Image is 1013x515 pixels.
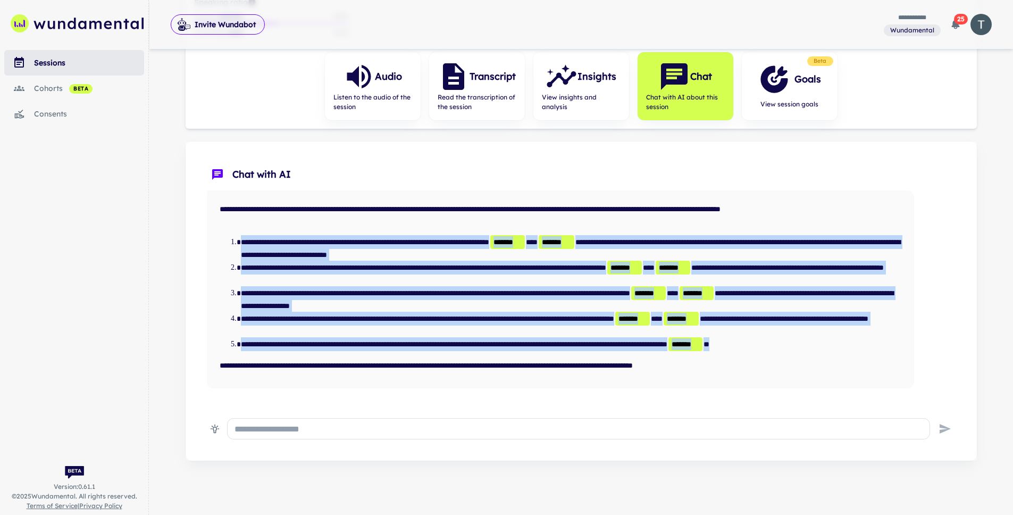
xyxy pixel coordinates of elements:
[542,93,621,112] span: View insights and analysis
[470,69,516,84] h6: Transcript
[646,93,725,112] span: Chat with AI about this session
[69,85,93,93] span: beta
[945,14,966,35] button: 25
[4,50,144,76] a: sessions
[533,52,629,120] button: InsightsView insights and analysis
[333,93,412,112] span: Listen to the audio of the session
[954,14,968,24] span: 25
[54,482,95,492] span: Version: 0.61.1
[690,69,712,84] h6: Chat
[375,69,402,84] h6: Audio
[79,502,122,510] a: Privacy Policy
[577,69,616,84] h6: Insights
[27,501,122,511] span: |
[884,23,941,37] span: You are a member of this workspace. Contact your workspace owner for assistance.
[886,26,939,35] span: Wundamental
[232,167,951,182] span: Chat with AI
[4,101,144,127] a: consents
[207,421,223,437] button: Sample prompts
[758,99,821,109] span: View session goals
[12,492,137,501] span: © 2025 Wundamental. All rights reserved.
[742,52,838,120] button: GoalsView session goals
[34,82,144,94] div: cohorts
[27,502,78,510] a: Terms of Service
[4,76,144,101] a: cohorts beta
[809,57,831,65] span: Beta
[171,14,265,35] span: Invite Wundabot to record a meeting
[34,57,144,69] div: sessions
[794,72,821,87] h6: Goals
[970,14,992,35] img: photoURL
[171,14,265,35] button: Invite Wundabot
[638,52,733,120] button: ChatChat with AI about this session
[429,52,525,120] button: TranscriptRead the transcription of the session
[34,108,144,120] div: consents
[325,52,421,120] button: AudioListen to the audio of the session
[438,93,516,112] span: Read the transcription of the session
